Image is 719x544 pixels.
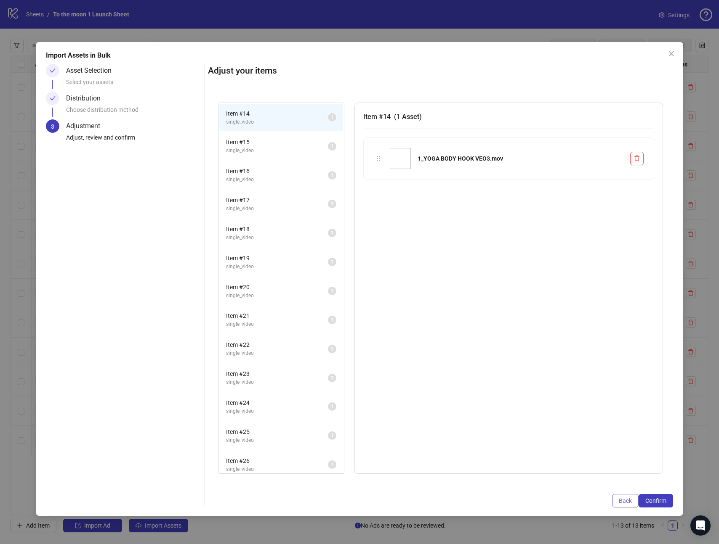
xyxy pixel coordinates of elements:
img: 1_YOGA BODY HOOK VEO3.mov [390,148,411,169]
sup: 1 [328,113,336,121]
span: 3 [51,123,54,130]
span: Item # 22 [226,340,328,349]
span: single_video [226,147,328,155]
span: Item # 26 [226,456,328,465]
span: single_video [226,176,328,184]
span: Item # 21 [226,311,328,320]
span: Back [619,497,632,504]
span: 1 [331,433,334,438]
span: Item # 14 [226,109,328,118]
span: single_video [226,465,328,473]
span: Item # 25 [226,427,328,436]
span: single_video [226,118,328,126]
sup: 1 [328,171,336,180]
div: holder [374,154,383,163]
span: 1 [331,172,334,178]
span: Item # 24 [226,398,328,407]
sup: 1 [328,460,336,469]
div: Distribution [66,92,107,105]
span: Item # 16 [226,166,328,176]
button: Close [665,47,678,61]
span: single_video [226,378,328,386]
span: single_video [226,349,328,357]
span: check [50,68,56,74]
span: holder [375,156,381,161]
span: check [50,95,56,101]
button: Delete [630,152,644,165]
div: 1_YOGA BODY HOOK VEO3.mov [418,154,623,163]
span: Confirm [645,497,666,504]
span: 1 [331,201,334,207]
span: ( 1 Asset ) [394,113,422,121]
sup: 1 [328,258,336,266]
sup: 1 [328,345,336,353]
sup: 1 [328,229,336,237]
div: Select your assets [66,77,201,92]
span: Item # 23 [226,369,328,378]
div: Adjustment [66,119,107,133]
span: Item # 17 [226,195,328,205]
span: 1 [331,230,334,236]
span: single_video [226,320,328,328]
span: 1 [331,317,334,323]
sup: 1 [328,374,336,382]
span: delete [634,155,640,161]
span: 1 [331,404,334,409]
h2: Adjust your items [208,64,673,78]
button: Confirm [639,494,673,507]
div: Import Assets in Bulk [46,50,673,61]
sup: 1 [328,287,336,295]
span: single_video [226,407,328,415]
span: 1 [331,114,334,120]
span: 1 [331,346,334,352]
span: single_video [226,263,328,271]
sup: 1 [328,402,336,411]
span: Item # 18 [226,224,328,234]
div: Choose distribution method [66,105,201,119]
span: Item # 20 [226,283,328,292]
sup: 1 [328,431,336,440]
span: single_video [226,234,328,242]
div: Open Intercom Messenger [690,515,711,536]
div: Adjust, review and confirm [66,133,201,147]
span: single_video [226,205,328,213]
h3: Item # 14 [363,111,654,122]
span: Item # 15 [226,137,328,147]
span: single_video [226,436,328,444]
span: 1 [331,462,334,467]
span: Item # 19 [226,254,328,263]
sup: 1 [328,200,336,208]
span: close [668,50,675,57]
span: 1 [331,288,334,294]
span: 1 [331,259,334,265]
span: 1 [331,143,334,149]
div: Asset Selection [66,64,118,77]
button: Back [612,494,639,507]
sup: 1 [328,142,336,151]
sup: 1 [328,316,336,324]
span: single_video [226,292,328,300]
span: 1 [331,375,334,381]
